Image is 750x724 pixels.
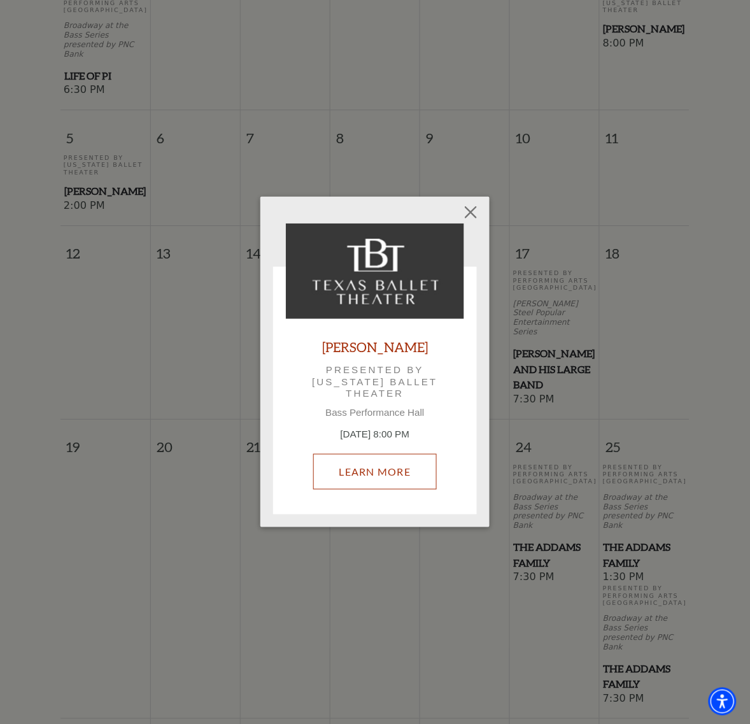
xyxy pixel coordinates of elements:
a: [PERSON_NAME] [322,338,428,355]
button: Close [459,200,483,224]
p: [DATE] 8:00 PM [286,427,464,442]
p: Bass Performance Hall [286,407,464,418]
p: Presented by [US_STATE] Ballet Theater [304,364,446,399]
img: Peter Pan [286,224,464,319]
div: Accessibility Menu [709,688,737,716]
a: October 3, 8:00 PM Learn More [313,454,437,490]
